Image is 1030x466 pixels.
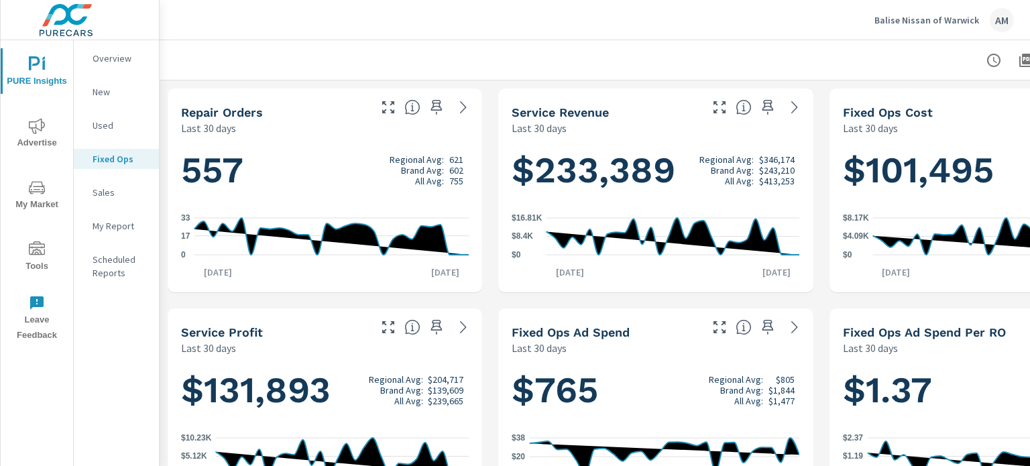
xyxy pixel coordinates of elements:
[768,396,795,406] p: $1,477
[843,433,863,443] text: $2.37
[512,433,525,443] text: $38
[512,367,799,413] h1: $765
[757,316,779,338] span: Save this to your personalized report
[547,266,593,279] p: [DATE]
[390,154,444,165] p: Regional Avg:
[843,105,933,119] h5: Fixed Ops Cost
[776,374,795,385] p: $805
[512,452,525,461] text: $20
[428,374,463,385] p: $204,717
[181,120,236,136] p: Last 30 days
[784,316,805,338] a: See more details in report
[725,176,754,186] p: All Avg:
[181,105,263,119] h5: Repair Orders
[843,120,898,136] p: Last 30 days
[843,213,869,223] text: $8.17K
[5,118,69,151] span: Advertise
[453,97,474,118] a: See more details in report
[843,340,898,356] p: Last 30 days
[394,396,423,406] p: All Avg:
[512,120,567,136] p: Last 30 days
[512,148,799,193] h1: $233,389
[699,154,754,165] p: Regional Avg:
[181,250,186,259] text: 0
[5,241,69,274] span: Tools
[74,216,159,236] div: My Report
[872,266,919,279] p: [DATE]
[757,97,779,118] span: Save this to your personalized report
[1,40,73,349] div: nav menu
[453,316,474,338] a: See more details in report
[512,340,567,356] p: Last 30 days
[93,186,148,199] p: Sales
[874,14,979,26] p: Balise Nissan of Warwick
[422,266,469,279] p: [DATE]
[784,97,805,118] a: See more details in report
[181,452,207,461] text: $5.12K
[843,452,863,461] text: $1.19
[843,232,869,241] text: $4.09K
[181,340,236,356] p: Last 30 days
[843,250,852,259] text: $0
[512,250,521,259] text: $0
[428,396,463,406] p: $239,665
[74,48,159,68] div: Overview
[378,97,399,118] button: Make Fullscreen
[512,325,630,339] h5: Fixed Ops Ad Spend
[426,97,447,118] span: Save this to your personalized report
[93,152,148,166] p: Fixed Ops
[736,319,752,335] span: Total cost of Fixed Operations-oriented media for all PureCars channels over the selected date ra...
[5,56,69,89] span: PURE Insights
[759,154,795,165] p: $346,174
[428,385,463,396] p: $139,609
[404,319,420,335] span: Total profit generated by the dealership from all Repair Orders closed over the selected date ran...
[404,99,420,115] span: Number of Repair Orders Closed by the selected dealership group over the selected time range. [So...
[449,154,463,165] p: 621
[5,295,69,343] span: Leave Feedback
[734,396,763,406] p: All Avg:
[449,165,463,176] p: 602
[93,253,148,280] p: Scheduled Reports
[512,232,533,241] text: $8.4K
[93,85,148,99] p: New
[711,165,754,176] p: Brand Avg:
[181,213,190,223] text: 33
[753,266,800,279] p: [DATE]
[369,374,423,385] p: Regional Avg:
[401,165,444,176] p: Brand Avg:
[74,249,159,283] div: Scheduled Reports
[74,149,159,169] div: Fixed Ops
[181,148,469,193] h1: 557
[709,374,763,385] p: Regional Avg:
[720,385,763,396] p: Brand Avg:
[415,176,444,186] p: All Avg:
[768,385,795,396] p: $1,844
[990,8,1014,32] div: AM
[74,82,159,102] div: New
[5,180,69,213] span: My Market
[709,316,730,338] button: Make Fullscreen
[93,52,148,65] p: Overview
[93,219,148,233] p: My Report
[93,119,148,132] p: Used
[512,213,542,223] text: $16.81K
[426,316,447,338] span: Save this to your personalized report
[449,176,463,186] p: 755
[378,316,399,338] button: Make Fullscreen
[74,182,159,202] div: Sales
[843,325,1006,339] h5: Fixed Ops Ad Spend Per RO
[181,433,212,443] text: $10.23K
[194,266,241,279] p: [DATE]
[181,367,469,413] h1: $131,893
[709,97,730,118] button: Make Fullscreen
[181,325,263,339] h5: Service Profit
[759,176,795,186] p: $413,253
[74,115,159,135] div: Used
[181,231,190,241] text: 17
[736,99,752,115] span: Total revenue generated by the dealership from all Repair Orders closed over the selected date ra...
[759,165,795,176] p: $243,210
[512,105,609,119] h5: Service Revenue
[380,385,423,396] p: Brand Avg:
